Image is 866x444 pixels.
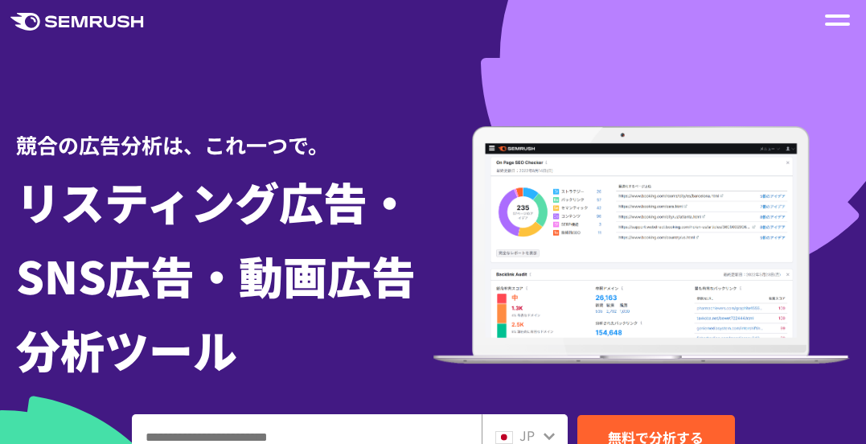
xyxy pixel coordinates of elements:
[16,105,433,160] div: 競合の広告分析は、これ一つで。
[16,164,433,386] h1: リスティング広告・ SNS広告・動画広告 分析ツール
